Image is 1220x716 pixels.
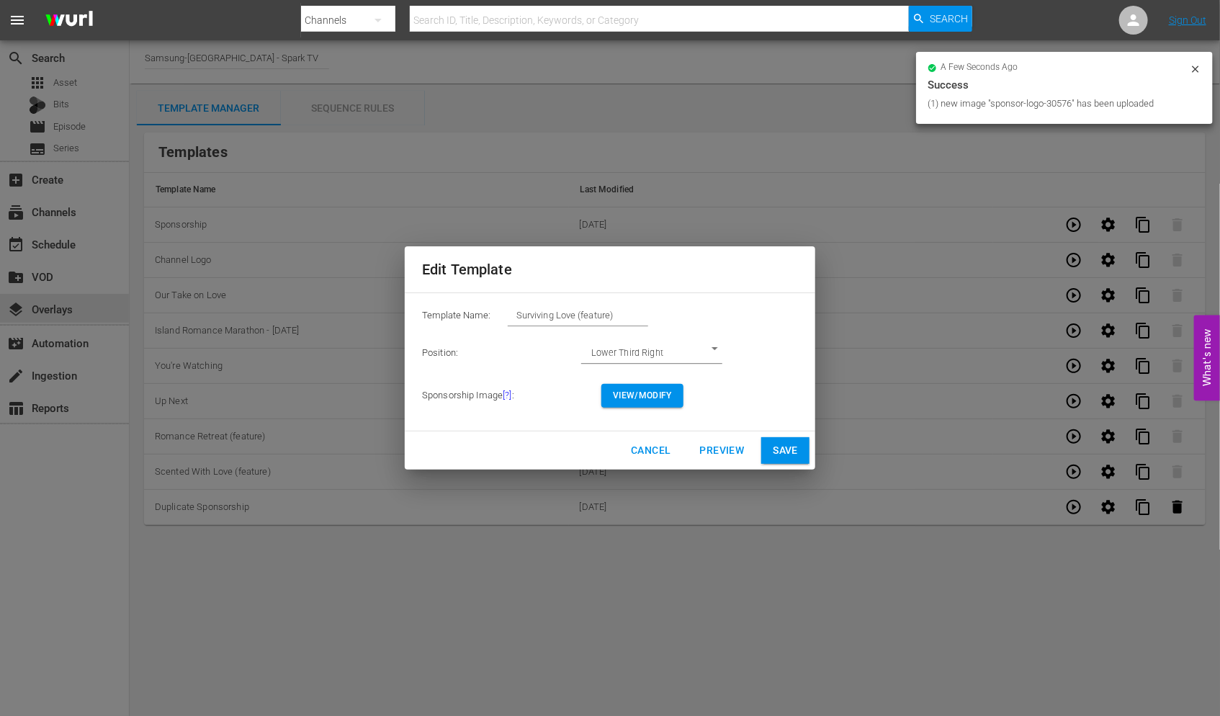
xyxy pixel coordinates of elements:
span: menu [9,12,26,29]
a: Sign Out [1169,14,1206,26]
span: a few seconds ago [941,62,1018,73]
span: Updating the image takes effect immediately, regardless of whether the template is saved [503,390,511,400]
h2: Edit Template [422,258,798,281]
button: View/Modify [601,384,683,408]
td: Position: [422,334,601,372]
span: Search [930,6,968,32]
div: (1) new image "sponsor-logo-30576" has been uploaded [928,97,1186,111]
img: ans4CAIJ8jUAAAAAAAAAAAAAAAAAAAAAAAAgQb4GAAAAAAAAAAAAAAAAAAAAAAAAJMjXAAAAAAAAAAAAAAAAAAAAAAAAgAT5G... [35,4,104,37]
span: View/Modify [613,388,672,403]
td: Sponsorship Image : [422,372,601,419]
span: Cancel [631,442,670,460]
span: Template Name: [422,310,490,321]
button: Preview [689,437,756,464]
div: Lower Third Right [581,342,722,364]
button: Cancel [619,437,682,464]
button: Save [761,437,809,464]
span: Preview [700,442,745,460]
button: Open Feedback Widget [1194,316,1220,401]
span: Save [773,442,798,460]
div: Success [928,76,1201,94]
